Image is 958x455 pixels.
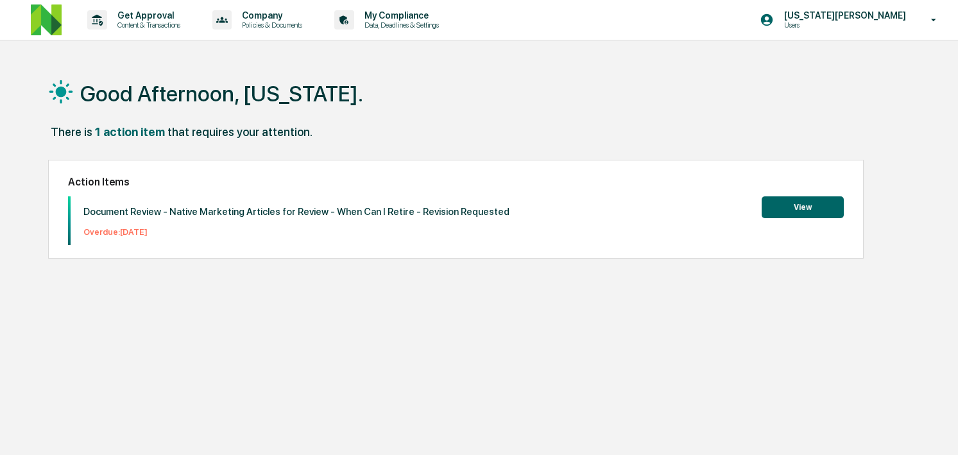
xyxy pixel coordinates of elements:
div: that requires your attention. [167,125,312,139]
p: Users [774,21,900,30]
p: Data, Deadlines & Settings [354,21,445,30]
h2: Action Items [68,176,844,188]
div: There is [51,125,92,139]
p: My Compliance [354,10,445,21]
button: View [762,196,844,218]
p: [US_STATE][PERSON_NAME] [774,10,912,21]
p: Policies & Documents [232,21,309,30]
p: Document Review - Native Marketing Articles for Review - When Can I Retire - Revision Requested [83,206,509,218]
h1: Good Afternoon, [US_STATE]. [80,81,363,107]
a: View [762,200,844,212]
div: 1 action item [95,125,165,139]
img: logo [31,4,62,35]
p: Get Approval [107,10,187,21]
p: Company [232,10,309,21]
p: Content & Transactions [107,21,187,30]
p: Overdue: [DATE] [83,227,509,237]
